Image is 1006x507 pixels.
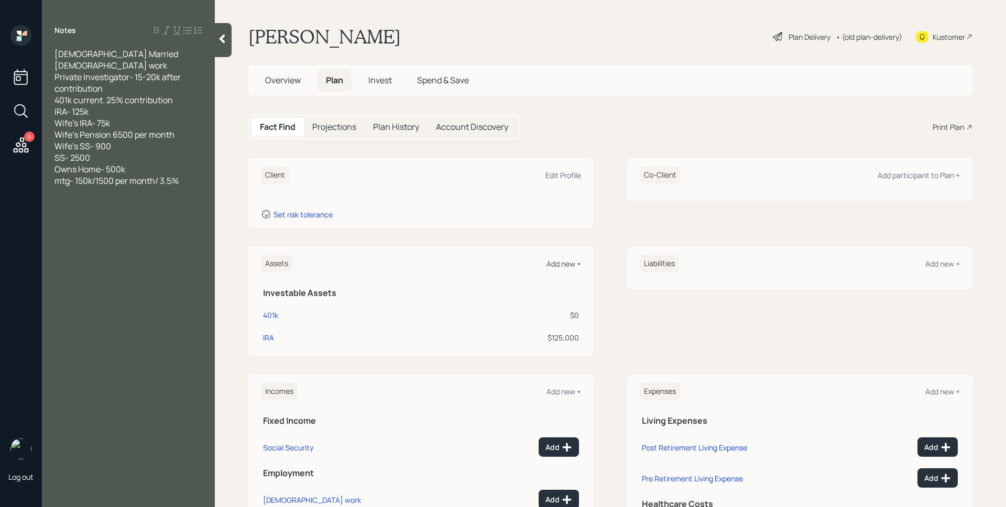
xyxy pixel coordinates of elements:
div: Social Security [263,443,313,453]
div: • (old plan-delivery) [836,31,902,42]
div: Log out [8,472,34,482]
div: Add new + [546,259,581,269]
div: Edit Profile [545,170,581,180]
button: Add [917,468,958,488]
h5: Fact Find [260,122,296,132]
span: Invest [368,74,392,86]
h5: Employment [263,468,579,478]
h6: Assets [261,255,292,272]
h6: Expenses [640,383,680,400]
div: Post Retirement Living Expense [642,443,747,453]
h6: Co-Client [640,167,681,184]
div: Add participant to Plan + [878,170,960,180]
div: Print Plan [933,122,964,133]
div: 5 [24,131,35,142]
h5: Account Discovery [436,122,508,132]
div: Add new + [546,387,581,396]
span: [DEMOGRAPHIC_DATA] Married [DEMOGRAPHIC_DATA] work Private Investigator- 15-20k after contributio... [54,48,182,186]
h6: Client [261,167,289,184]
h5: Plan History [373,122,419,132]
div: Plan Delivery [789,31,830,42]
div: Add [924,442,951,453]
div: $125,000 [376,332,579,343]
div: Add [545,494,572,505]
div: Add [924,473,951,483]
h5: Living Expenses [642,416,958,426]
div: $0 [376,310,579,321]
h1: [PERSON_NAME] [248,25,401,48]
span: Overview [265,74,301,86]
div: Pre Retirement Living Expense [642,473,743,483]
label: Notes [54,25,76,36]
h5: Fixed Income [263,416,579,426]
button: Add [539,437,579,457]
div: IRA [263,332,274,343]
h6: Incomes [261,383,298,400]
div: 401k [263,310,278,321]
img: james-distasi-headshot.png [10,438,31,459]
h5: Projections [312,122,356,132]
div: Add new + [925,387,960,396]
span: Plan [326,74,343,86]
div: Kustomer [933,31,965,42]
h6: Liabilities [640,255,679,272]
div: Add new + [925,259,960,269]
button: Add [917,437,958,457]
div: [DEMOGRAPHIC_DATA] work [263,495,361,505]
div: Add [545,442,572,453]
h5: Investable Assets [263,288,579,298]
div: Set risk tolerance [274,210,333,219]
span: Spend & Save [417,74,469,86]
